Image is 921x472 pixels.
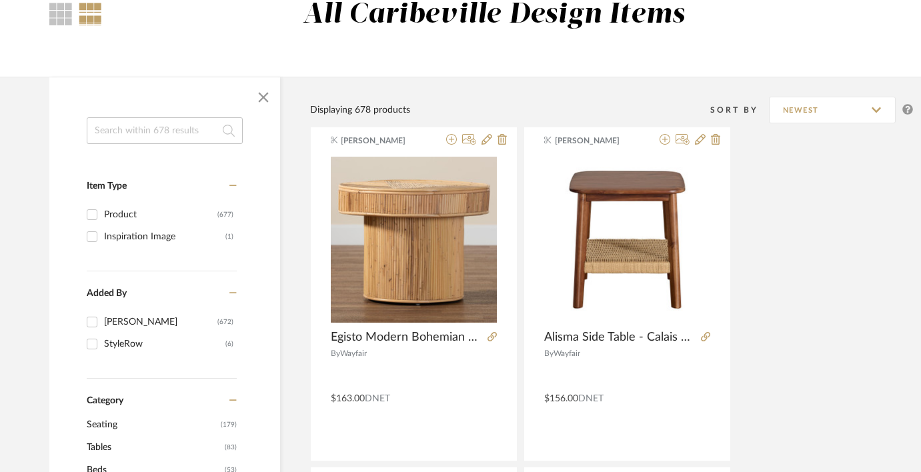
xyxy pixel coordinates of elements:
span: Egisto Modern Bohemian Natural Rattan End Table Egisto Modern Bohemian Natural Rattan End Table E... [331,330,482,345]
span: (83) [225,437,237,458]
div: Product [104,204,217,225]
div: (1) [225,226,233,247]
div: Displaying 678 products [310,103,410,117]
div: Inspiration Image [104,226,225,247]
span: [PERSON_NAME] [341,135,425,147]
span: Wayfair [554,349,580,357]
span: Item Type [87,181,127,191]
span: DNET [578,394,604,403]
button: Close [250,84,277,111]
span: Wayfair [340,349,367,357]
span: $163.00 [331,394,365,403]
div: (672) [217,311,233,333]
span: By [544,349,554,357]
div: (677) [217,204,233,225]
span: [PERSON_NAME] [555,135,639,147]
span: By [331,349,340,357]
span: DNET [365,394,390,403]
span: Alisma Side Table - Calais Collection 20-Inch End Table with Woven Shelf - Solid Acacia Wood Mid-... [544,330,696,345]
input: Search within 678 results [87,117,243,144]
div: Sort By [710,103,769,117]
div: [PERSON_NAME] [104,311,217,333]
span: Category [87,395,123,407]
img: Egisto Modern Bohemian Natural Rattan End Table Egisto Modern Bohemian Natural Rattan End Table E... [331,157,497,323]
span: Tables [87,436,221,459]
span: Added By [87,289,127,298]
span: (179) [221,414,237,435]
div: (6) [225,333,233,355]
img: Alisma Side Table - Calais Collection 20-Inch End Table with Woven Shelf - Solid Acacia Wood Mid-... [544,157,710,323]
span: $156.00 [544,394,578,403]
div: StyleRow [104,333,225,355]
span: Seating [87,413,217,436]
